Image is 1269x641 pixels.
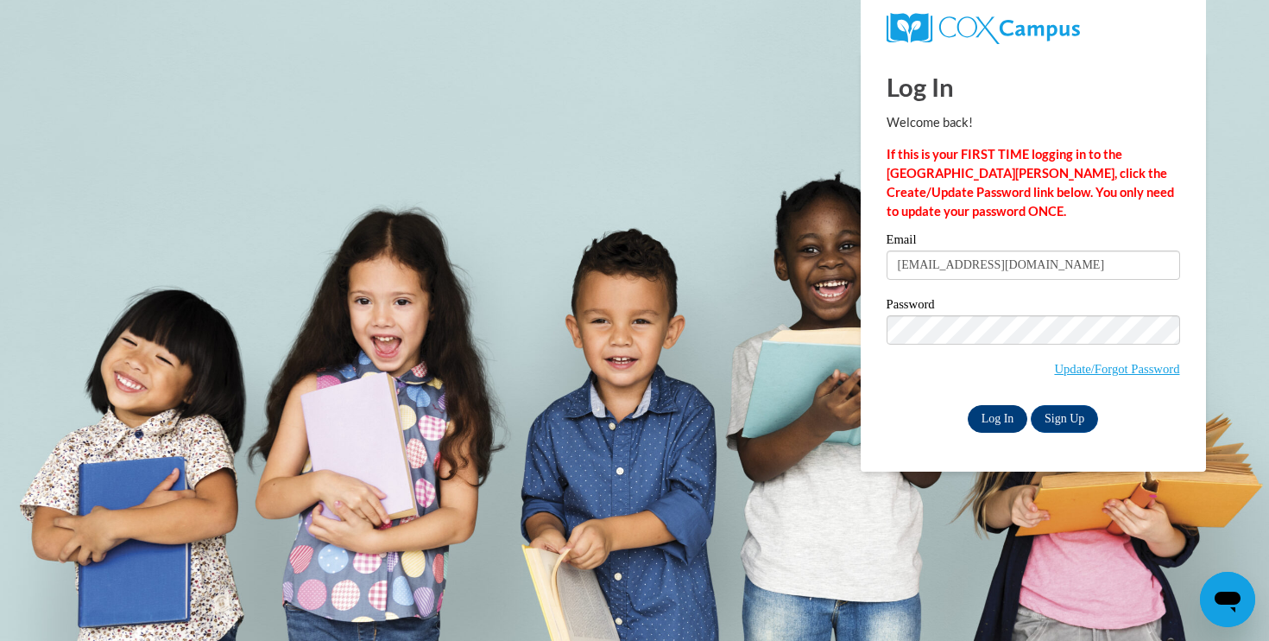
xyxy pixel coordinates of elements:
label: Email [887,233,1180,251]
img: COX Campus [887,13,1080,44]
p: Welcome back! [887,113,1180,132]
iframe: Button to launch messaging window [1200,572,1255,627]
input: Log In [968,405,1028,433]
strong: If this is your FIRST TIME logging in to the [GEOGRAPHIC_DATA][PERSON_NAME], click the Create/Upd... [887,147,1174,219]
a: COX Campus [887,13,1180,44]
h1: Log In [887,69,1180,105]
a: Sign Up [1031,405,1098,433]
a: Update/Forgot Password [1054,362,1179,376]
label: Password [887,298,1180,315]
